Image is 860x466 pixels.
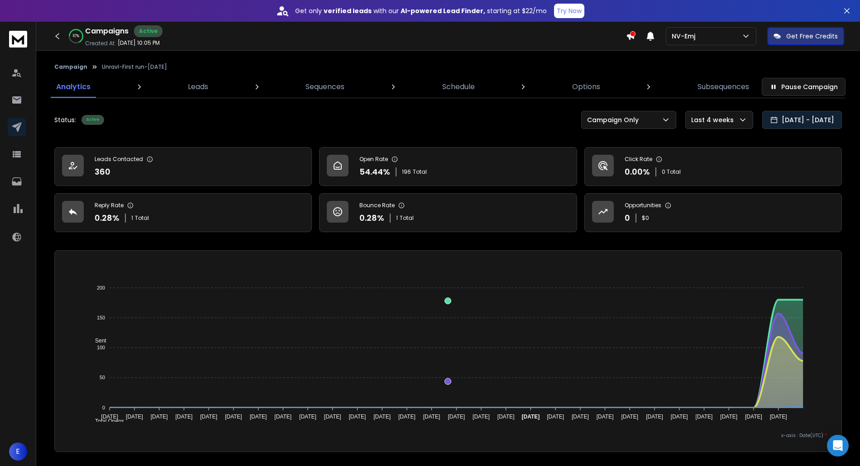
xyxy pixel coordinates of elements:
[625,156,652,163] p: Click Rate
[698,81,749,92] p: Subsequences
[118,39,160,47] p: [DATE] 10:05 PM
[319,147,577,186] a: Open Rate54.44%196Total
[85,40,116,47] p: Created At:
[745,414,762,420] tspan: [DATE]
[95,202,124,209] p: Reply Rate
[522,414,540,420] tspan: [DATE]
[88,338,106,344] span: Sent
[54,147,312,186] a: Leads Contacted360
[295,6,547,15] p: Get only with our starting at $22/mo
[102,405,105,410] tspan: 0
[374,414,391,420] tspan: [DATE]
[621,414,639,420] tspan: [DATE]
[101,414,119,420] tspan: [DATE]
[584,147,842,186] a: Click Rate0.00%0 Total
[9,442,27,461] button: E
[597,414,614,420] tspan: [DATE]
[696,414,713,420] tspan: [DATE]
[300,76,350,98] a: Sequences
[567,76,606,98] a: Options
[827,435,849,456] div: Open Intercom Messenger
[396,214,398,222] span: 1
[69,432,827,439] p: x-axis : Date(UTC)
[401,6,485,15] strong: AI-powered Lead Finder,
[625,212,630,224] p: 0
[126,414,143,420] tspan: [DATE]
[671,414,688,420] tspan: [DATE]
[349,414,366,420] tspan: [DATE]
[762,111,842,129] button: [DATE] - [DATE]
[625,202,661,209] p: Opportunities
[359,212,384,224] p: 0.28 %
[73,33,79,39] p: 67 %
[275,414,292,420] tspan: [DATE]
[151,414,168,420] tspan: [DATE]
[584,193,842,232] a: Opportunities0$0
[400,214,414,222] span: Total
[423,414,440,420] tspan: [DATE]
[95,212,119,224] p: 0.28 %
[324,6,372,15] strong: verified leads
[554,4,584,18] button: Try Now
[359,202,395,209] p: Bounce Rate
[721,414,738,420] tspan: [DATE]
[770,414,787,420] tspan: [DATE]
[691,115,737,124] p: Last 4 weeks
[692,76,755,98] a: Subsequences
[188,81,208,92] p: Leads
[306,81,344,92] p: Sequences
[359,166,390,178] p: 54.44 %
[201,414,218,420] tspan: [DATE]
[547,414,564,420] tspan: [DATE]
[182,76,214,98] a: Leads
[100,375,105,380] tspan: 50
[398,414,416,420] tspan: [DATE]
[95,156,143,163] p: Leads Contacted
[134,25,162,37] div: Active
[97,345,105,350] tspan: 100
[413,168,427,176] span: Total
[324,414,341,420] tspan: [DATE]
[54,63,87,71] button: Campaign
[662,168,681,176] p: 0 Total
[587,115,642,124] p: Campaign Only
[572,81,600,92] p: Options
[319,193,577,232] a: Bounce Rate0.28%1Total
[557,6,582,15] p: Try Now
[437,76,480,98] a: Schedule
[225,414,242,420] tspan: [DATE]
[762,78,846,96] button: Pause Campaign
[672,32,699,41] p: NV-Emj
[786,32,838,41] p: Get Free Credits
[250,414,267,420] tspan: [DATE]
[131,214,133,222] span: 1
[767,27,844,45] button: Get Free Credits
[54,115,76,124] p: Status:
[402,168,411,176] span: 196
[442,81,475,92] p: Schedule
[85,26,129,37] h1: Campaigns
[473,414,490,420] tspan: [DATE]
[646,414,663,420] tspan: [DATE]
[625,166,650,178] p: 0.00 %
[88,418,124,424] span: Total Opens
[54,193,312,232] a: Reply Rate0.28%1Total
[81,115,104,125] div: Active
[359,156,388,163] p: Open Rate
[51,76,96,98] a: Analytics
[102,63,167,71] p: Unravl-First run-[DATE]
[9,31,27,48] img: logo
[642,214,649,222] p: $ 0
[135,214,149,222] span: Total
[299,414,316,420] tspan: [DATE]
[572,414,589,420] tspan: [DATE]
[56,81,91,92] p: Analytics
[97,285,105,290] tspan: 200
[97,315,105,320] tspan: 150
[448,414,465,420] tspan: [DATE]
[95,166,110,178] p: 360
[497,414,515,420] tspan: [DATE]
[176,414,193,420] tspan: [DATE]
